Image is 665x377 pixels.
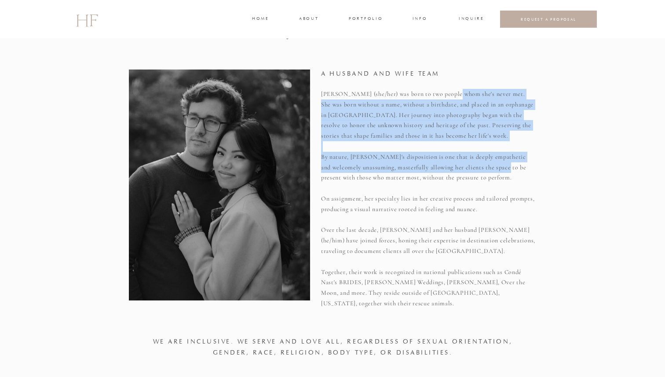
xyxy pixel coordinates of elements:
p: [PERSON_NAME] (she/her) was born to two people whom she's never met. She was born without a name,... [321,89,536,306]
a: portfolio [349,15,382,23]
a: home [252,15,268,23]
a: INQUIRE [459,15,482,23]
h1: We are INCLUSIVE. We serve and love all, regardless of sexual orientation, gender, race, religion... [153,337,513,361]
a: REQUEST A PROPOSAL [507,17,590,22]
a: HF [76,7,98,32]
a: INFO [412,15,428,23]
h1: A HUSBAND AND WIFE TEAM [321,70,514,85]
a: about [299,15,318,23]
